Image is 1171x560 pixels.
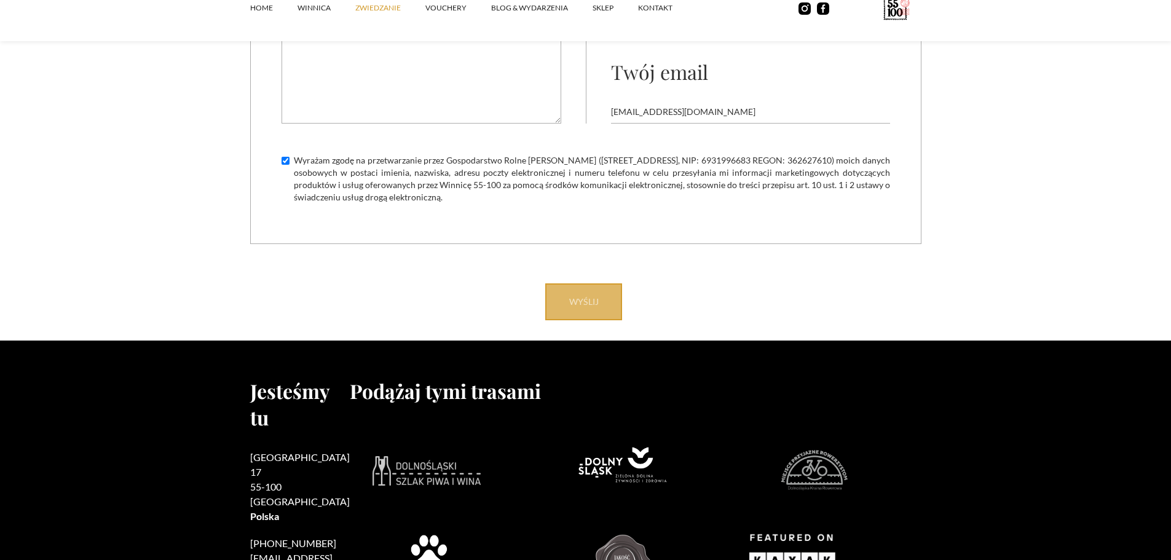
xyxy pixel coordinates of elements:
div: Twój email [611,58,708,85]
h2: Podążaj tymi trasami [350,377,921,404]
input: wyślij [545,283,622,320]
a: [PHONE_NUMBER] [250,537,336,549]
strong: Polska [250,510,279,522]
input: Wpisz swojego maila [611,100,890,124]
h2: Jesteśmy tu [250,377,350,430]
input: Wyrażam zgodę na przetwarzanie przez Gospodarstwo Rolne [PERSON_NAME] ([STREET_ADDRESS], NIP: 693... [282,157,290,165]
h2: [GEOGRAPHIC_DATA] 17 55-100 [GEOGRAPHIC_DATA] [250,450,350,524]
span: Wyrażam zgodę na przetwarzanie przez Gospodarstwo Rolne [PERSON_NAME] ([STREET_ADDRESS], NIP: 693... [294,154,890,203]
